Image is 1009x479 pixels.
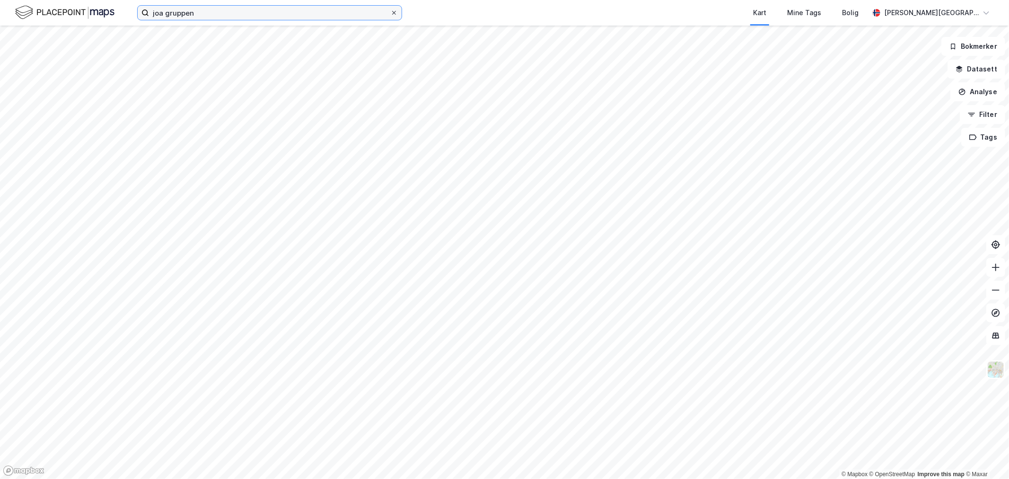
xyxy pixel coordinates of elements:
[869,471,915,478] a: OpenStreetMap
[842,7,859,18] div: Bolig
[962,434,1009,479] iframe: Chat Widget
[961,128,1005,147] button: Tags
[787,7,821,18] div: Mine Tags
[842,471,868,478] a: Mapbox
[149,6,390,20] input: Søk på adresse, matrikkel, gårdeiere, leietakere eller personer
[884,7,979,18] div: [PERSON_NAME][GEOGRAPHIC_DATA]
[987,361,1005,379] img: Z
[753,7,766,18] div: Kart
[918,471,965,478] a: Improve this map
[960,105,1005,124] button: Filter
[941,37,1005,56] button: Bokmerker
[948,60,1005,79] button: Datasett
[3,465,44,476] a: Mapbox homepage
[950,82,1005,101] button: Analyse
[15,4,114,21] img: logo.f888ab2527a4732fd821a326f86c7f29.svg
